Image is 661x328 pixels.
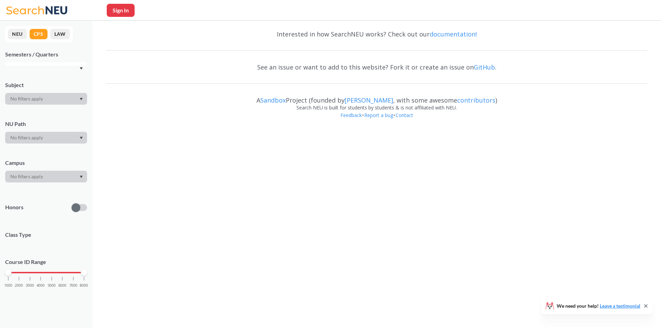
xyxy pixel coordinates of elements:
[15,284,23,287] span: 2000
[106,24,647,44] div: Interested in how SearchNEU works? Check out our
[69,284,77,287] span: 7000
[106,90,647,104] div: A Project (founded by , with some awesome )
[106,104,647,112] div: Search NEU is built for students by students & is not affiliated with NEU.
[80,284,88,287] span: 8000
[5,203,23,211] p: Honors
[106,112,647,129] div: • •
[26,284,34,287] span: 3000
[474,63,495,71] a: GitHub
[430,30,477,38] a: documentation!
[80,98,83,100] svg: Dropdown arrow
[80,176,83,178] svg: Dropdown arrow
[107,4,135,17] button: Sign In
[50,29,70,39] button: LAW
[48,284,56,287] span: 5000
[345,96,393,104] a: [PERSON_NAME]
[557,304,640,308] span: We need your help!
[5,132,87,144] div: Dropdown arrow
[395,112,413,118] a: Contact
[8,29,27,39] button: NEU
[340,112,362,118] a: Feedback
[5,81,87,89] div: Subject
[5,258,87,266] p: Course ID Range
[457,96,495,104] a: contributors
[364,112,394,118] a: Report a bug
[36,284,45,287] span: 4000
[106,57,647,77] div: See an issue or want to add to this website? Fork it or create an issue on .
[58,284,66,287] span: 6000
[260,96,286,104] a: Sandbox
[30,29,48,39] button: CPS
[5,120,87,128] div: NU Path
[5,159,87,167] div: Campus
[600,303,640,309] a: Leave a testimonial
[5,171,87,182] div: Dropdown arrow
[5,93,87,105] div: Dropdown arrow
[80,67,83,70] svg: Dropdown arrow
[4,284,12,287] span: 1000
[5,231,87,239] span: Class Type
[80,137,83,139] svg: Dropdown arrow
[5,51,87,58] div: Semesters / Quarters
